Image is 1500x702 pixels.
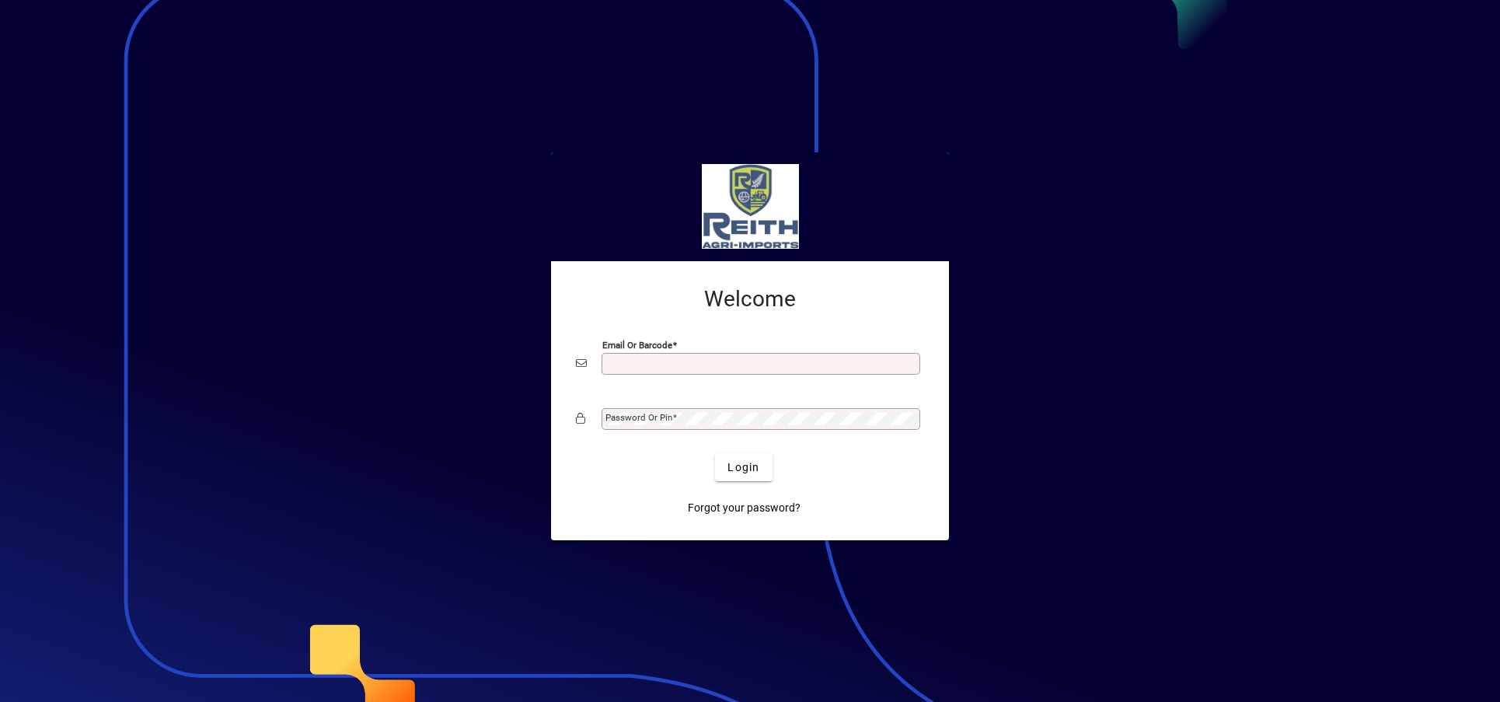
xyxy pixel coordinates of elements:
span: Login [727,459,759,476]
mat-label: Email or Barcode [602,340,672,351]
h2: Welcome [576,286,924,313]
button: Login [715,453,772,481]
span: Forgot your password? [688,500,801,516]
a: Forgot your password? [682,494,807,522]
mat-label: Password or Pin [605,412,672,423]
